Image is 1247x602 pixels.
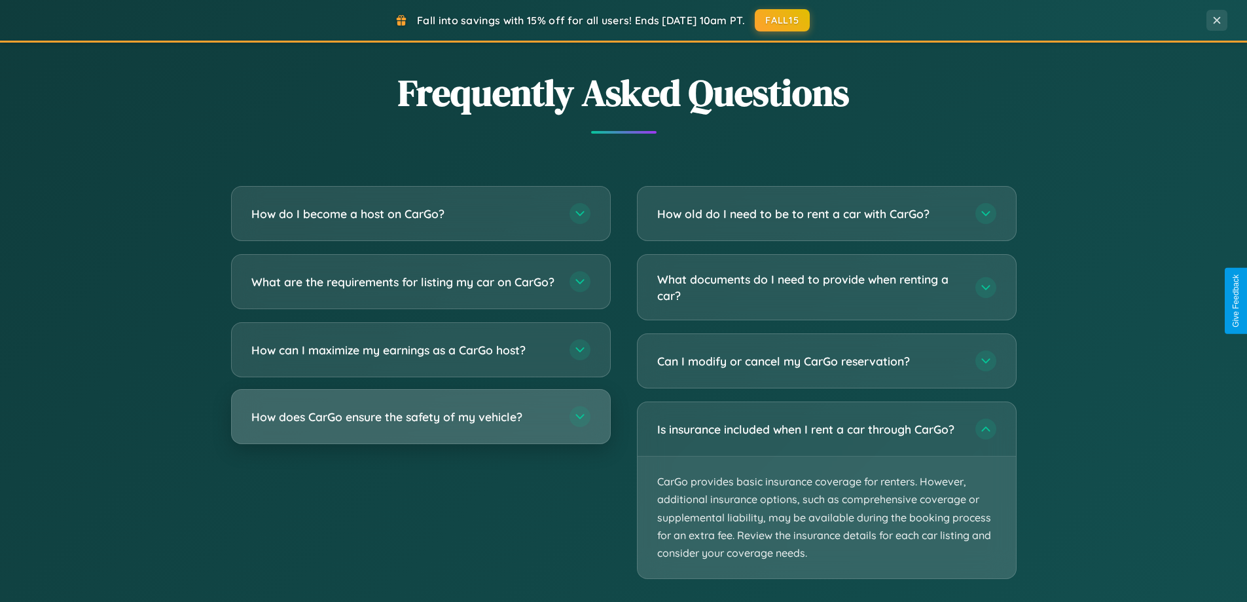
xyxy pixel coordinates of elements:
[251,274,556,290] h3: What are the requirements for listing my car on CarGo?
[657,353,962,369] h3: Can I modify or cancel my CarGo reservation?
[638,457,1016,578] p: CarGo provides basic insurance coverage for renters. However, additional insurance options, such ...
[251,342,556,358] h3: How can I maximize my earnings as a CarGo host?
[417,14,745,27] span: Fall into savings with 15% off for all users! Ends [DATE] 10am PT.
[657,421,962,438] h3: Is insurance included when I rent a car through CarGo?
[231,67,1017,118] h2: Frequently Asked Questions
[755,9,810,31] button: FALL15
[657,271,962,303] h3: What documents do I need to provide when renting a car?
[251,206,556,222] h3: How do I become a host on CarGo?
[251,409,556,425] h3: How does CarGo ensure the safety of my vehicle?
[657,206,962,222] h3: How old do I need to be to rent a car with CarGo?
[1231,274,1240,328] div: Give Feedback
